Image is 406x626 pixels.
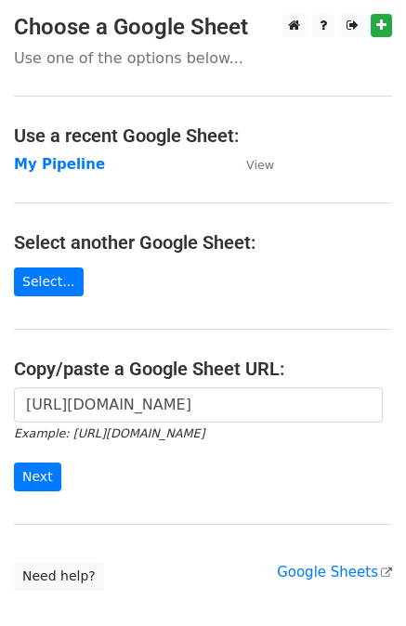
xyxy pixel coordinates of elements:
[14,156,105,173] a: My Pipeline
[277,564,392,580] a: Google Sheets
[14,14,392,41] h3: Choose a Google Sheet
[313,537,406,626] iframe: Chat Widget
[14,358,392,380] h4: Copy/paste a Google Sheet URL:
[246,158,274,172] small: View
[228,156,274,173] a: View
[14,426,204,440] small: Example: [URL][DOMAIN_NAME]
[14,124,392,147] h4: Use a recent Google Sheet:
[14,267,84,296] a: Select...
[14,48,392,68] p: Use one of the options below...
[14,231,392,254] h4: Select another Google Sheet:
[14,562,104,591] a: Need help?
[14,463,61,491] input: Next
[14,387,383,423] input: Paste your Google Sheet URL here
